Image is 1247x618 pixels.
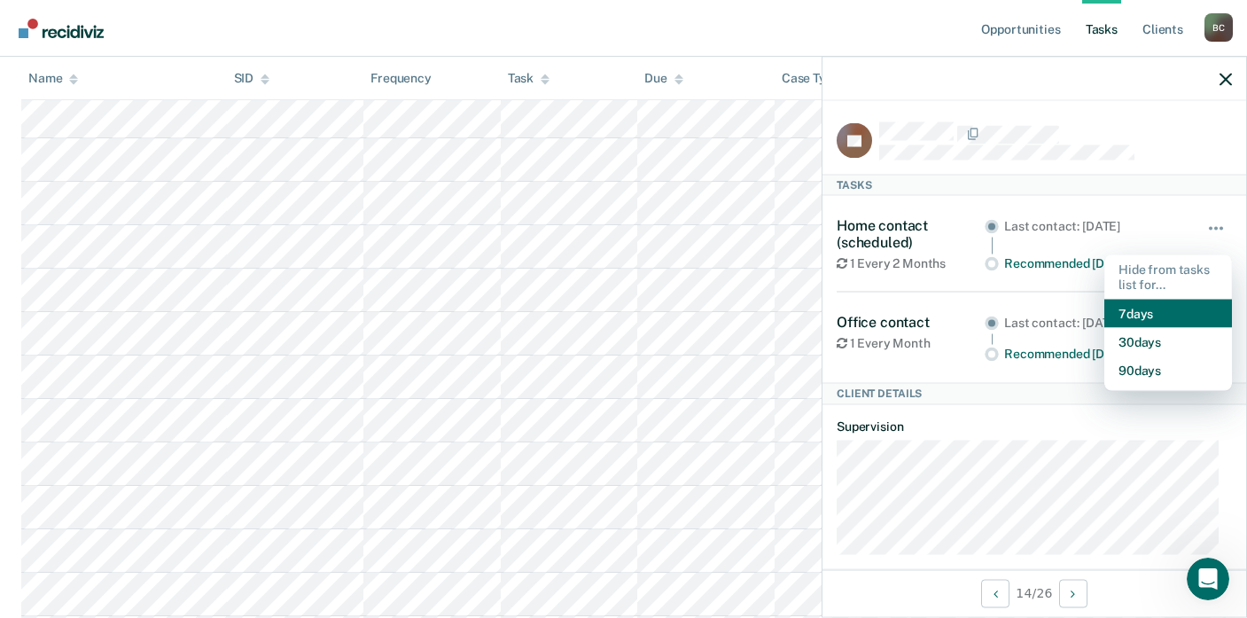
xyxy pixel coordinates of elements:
[1059,579,1087,607] button: Next Client
[234,71,270,86] div: SID
[370,71,432,86] div: Frequency
[1204,13,1233,42] button: Profile dropdown button
[822,569,1246,616] div: 14 / 26
[1004,255,1182,270] div: Recommended [DATE]
[1004,316,1182,331] div: Last contact: [DATE]
[1204,13,1233,42] div: B C
[28,71,78,86] div: Name
[1104,356,1232,384] button: 90 days
[1004,218,1182,233] div: Last contact: [DATE]
[822,383,1246,404] div: Client Details
[837,256,985,271] div: 1 Every 2 Months
[981,579,1009,607] button: Previous Client
[644,71,683,86] div: Due
[1187,558,1229,600] iframe: Intercom live chat
[1004,346,1182,361] div: Recommended [DATE]
[1104,254,1232,299] div: Hide from tasks list for...
[837,314,985,331] div: Office contact
[837,336,985,351] div: 1 Every Month
[837,216,985,250] div: Home contact (scheduled)
[1104,327,1232,356] button: 30 days
[822,174,1246,195] div: Tasks
[782,71,856,86] div: Case Type
[837,419,1232,434] dt: Supervision
[1104,299,1232,327] button: 7 days
[19,19,104,38] img: Recidiviz
[508,71,549,86] div: Task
